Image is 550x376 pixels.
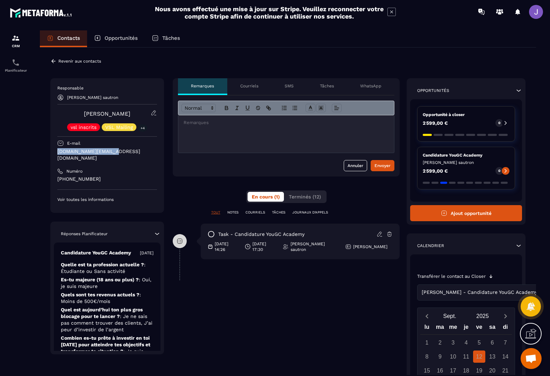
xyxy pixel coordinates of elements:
p: Quelle est ta profession actuelle ? [61,261,153,275]
p: Opportunités [105,35,138,41]
p: COURRIELS [245,210,265,215]
p: Opportunité à closer [423,112,509,117]
button: Open months overlay [433,310,466,322]
p: Numéro [66,168,83,174]
p: Combien es-tu prête à investir en toi [DATE] pour atteindre tes objectifs et transformer ta situa... [61,335,153,361]
p: [DATE] 17:30 [252,241,277,252]
p: [PERSON_NAME] sautron [67,95,118,100]
a: Opportunités [87,30,145,47]
div: me [447,322,459,334]
img: formation [12,34,20,42]
div: lu [420,322,433,334]
p: 2 599,00 € [423,168,448,173]
p: Calendrier [417,243,444,248]
p: Voir toutes les informations [57,197,157,202]
span: En cours (1) [252,194,280,200]
img: scheduler [12,58,20,67]
div: 5 [473,337,485,349]
div: 2 [434,337,446,349]
p: [PERSON_NAME] sautron [423,160,509,165]
a: Contacts [40,30,87,47]
div: di [499,322,512,334]
p: TOUT [211,210,220,215]
a: [PERSON_NAME] [84,110,130,117]
div: 4 [460,337,472,349]
p: Planificateur [2,68,30,72]
p: [DATE] 14:26 [215,241,240,252]
p: 2 599,00 € [423,121,448,125]
h2: Nous avons effectué une mise à jour sur Stripe. Veuillez reconnecter votre compte Stripe afin de ... [155,5,384,20]
p: [DOMAIN_NAME][EMAIL_ADDRESS][DOMAIN_NAME] [57,148,157,161]
p: JOURNAUX D'APPELS [292,210,328,215]
div: 13 [486,350,498,363]
p: Courriels [240,83,258,89]
p: vsl inscrits [71,125,97,130]
p: SMS [285,83,294,89]
a: formationformationCRM [2,29,30,53]
p: Tâches [320,83,334,89]
p: [DATE] [140,250,153,256]
p: Remarques [191,83,214,89]
p: Es-tu majeure (18 ans ou plus) ? [61,276,153,290]
div: je [459,322,472,334]
span: Terminés (12) [289,194,321,200]
p: [PERSON_NAME] [353,244,387,250]
p: Tâches [162,35,180,41]
div: 3 [447,337,459,349]
div: 12 [473,350,485,363]
div: 9 [434,350,446,363]
p: task - Candidature YouGC Academy [218,231,305,238]
span: [PERSON_NAME] - Candidature YouGC Academy [420,289,539,296]
p: Responsable [57,85,157,91]
p: VSL Mailing [105,125,133,130]
div: 6 [486,337,498,349]
p: Réponses Planificateur [61,231,108,237]
button: Terminés (12) [285,192,325,202]
p: Transférer le contact au Closer [417,274,486,279]
div: Envoyer [374,162,391,169]
button: En cours (1) [248,192,284,202]
p: Quel est aujourd’hui ton plus gros blocage pour te lancer ? [61,306,153,333]
p: 0 [498,121,500,125]
p: +4 [138,124,147,132]
div: ve [473,322,486,334]
div: ma [434,322,447,334]
a: schedulerschedulerPlanificateur [2,53,30,78]
div: 11 [460,350,472,363]
div: 1 [421,337,433,349]
p: CRM [2,44,30,48]
button: Previous month [420,311,433,321]
div: 10 [447,350,459,363]
button: Next month [499,311,512,321]
p: Contacts [57,35,80,41]
p: [PERSON_NAME] sautron [291,241,340,252]
div: sa [486,322,499,334]
p: Candidature YouGC Academy [61,250,131,256]
p: Revenir aux contacts [58,59,101,64]
p: 0 [498,168,500,173]
p: WhatsApp [360,83,381,89]
p: [PHONE_NUMBER] [57,176,157,182]
p: Opportunités [417,88,449,93]
button: Envoyer [371,160,394,171]
span: : Je ne sais pas comment trouver des clients, J’ai peur d’investir de l’argent [61,313,152,332]
p: Candidature YouGC Academy [423,152,509,158]
button: Ajout opportunité [410,205,522,221]
div: 14 [499,350,512,363]
p: NOTES [227,210,238,215]
a: Tâches [145,30,187,47]
button: Annuler [344,160,367,171]
div: Ouvrir le chat [521,348,542,369]
div: 8 [421,350,433,363]
div: 7 [499,337,512,349]
p: Quels sont tes revenus actuels ? [61,291,153,305]
button: Open years overlay [466,310,499,322]
p: E-mail [67,140,80,146]
p: TÂCHES [272,210,285,215]
img: logo [10,6,73,19]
